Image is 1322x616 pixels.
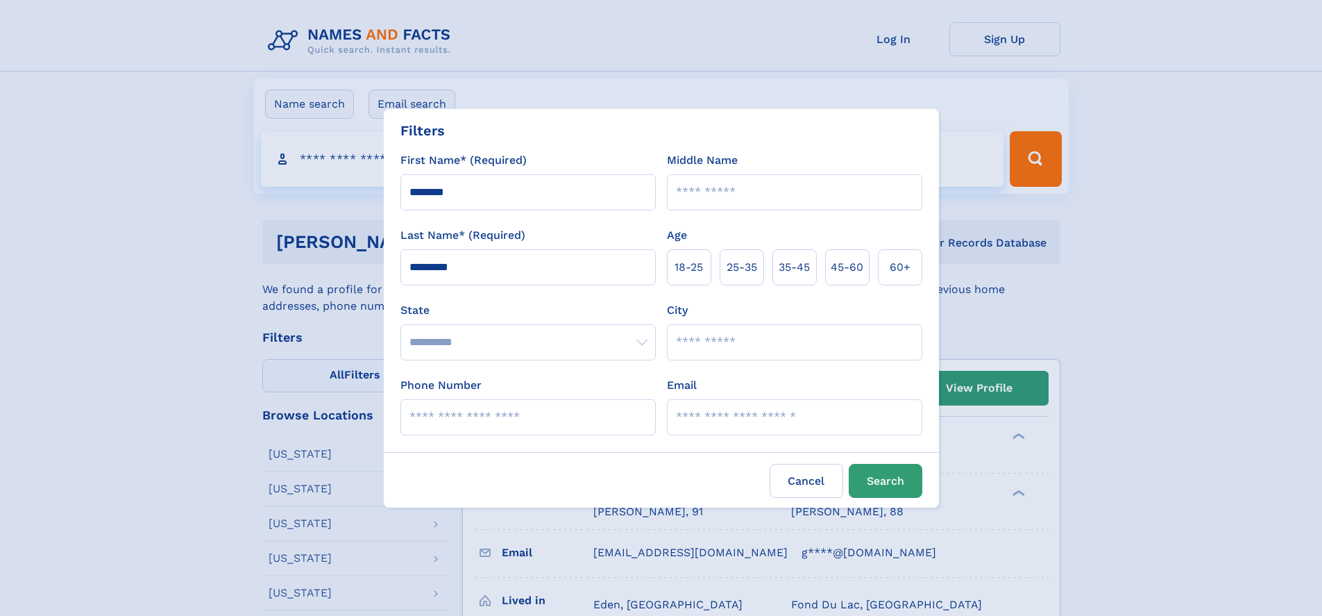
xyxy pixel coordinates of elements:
span: 45‑60 [831,259,863,276]
span: 35‑45 [779,259,810,276]
span: 25‑35 [727,259,757,276]
label: Phone Number [400,377,482,394]
label: Middle Name [667,152,738,169]
label: First Name* (Required) [400,152,527,169]
label: City [667,302,688,319]
span: 60+ [890,259,910,276]
label: Age [667,227,687,244]
span: 18‑25 [675,259,703,276]
label: State [400,302,656,319]
div: Filters [400,120,445,141]
label: Email [667,377,697,394]
button: Search [849,464,922,498]
label: Last Name* (Required) [400,227,525,244]
label: Cancel [770,464,843,498]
